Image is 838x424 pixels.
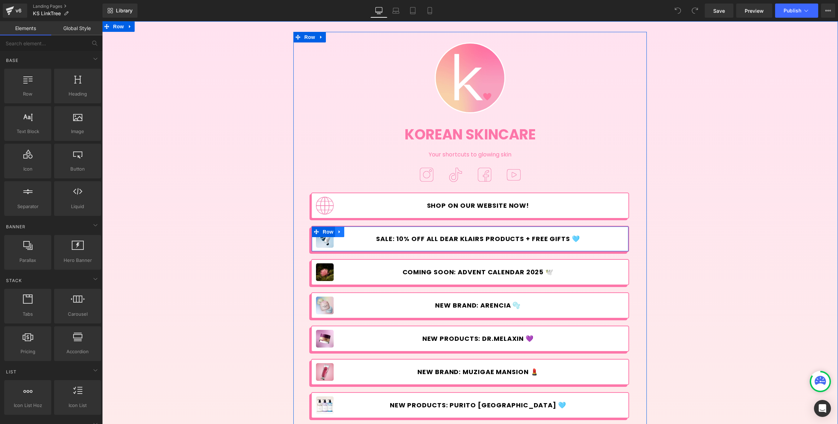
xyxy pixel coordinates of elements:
[214,176,232,193] img: Pink planet icon
[5,277,23,284] span: Stack
[745,7,764,15] span: Preview
[240,377,523,391] a: NEW PRODUCTS: PURITO [GEOGRAPHIC_DATA] 🩵
[6,257,49,264] span: Parallax
[5,223,26,230] span: Banner
[6,128,49,135] span: Text Block
[5,57,19,64] span: Base
[274,214,478,222] span: SALE: 10% OFF ALL DEAR KLAIRS PRODUCTS + FREE GIFTS 🩵
[215,11,224,21] a: Expand / Collapse
[214,375,232,393] img: Purito Seoul
[56,203,99,210] span: Liquid
[233,205,242,216] a: Expand / Collapse
[6,402,49,409] span: Icon List Hoz
[102,4,137,18] a: New Library
[51,21,102,35] a: Global Style
[784,8,801,13] span: Publish
[325,181,427,188] span: Shop on our website now!
[387,4,404,18] a: Laptop
[814,400,831,417] div: Open Intercom Messenger
[775,4,818,18] button: Publish
[56,90,99,98] span: Heading
[240,343,523,358] a: NEW BRAND: MUZIGAE MANSION 💄
[6,203,49,210] span: Separator
[240,277,523,292] a: New brand: Arencia 🫧
[200,11,215,21] span: Row
[240,177,523,192] a: Shop on our website now!
[202,103,534,124] h1: Korean Skincare
[33,4,102,9] a: Landing Pages
[6,310,49,318] span: Tabs
[219,205,233,216] span: Row
[56,310,99,318] span: Carousel
[240,243,523,258] a: COMING SOON: Advent Calendar 2025 🕊️
[56,402,99,409] span: Icon List
[333,21,403,92] img: Black K logo of Korean Skincare with a pink heart on a pink to yellow gradient
[320,314,432,321] span: New products: Dr.Melaxin 💜
[56,257,99,264] span: Hero Banner
[315,347,436,355] span: NEW BRAND: MUZIGAE MANSION 💄
[214,242,232,260] img: Advent Calendar
[3,4,27,18] a: v6
[421,4,438,18] a: Mobile
[56,348,99,355] span: Accordion
[333,280,418,288] span: New brand: Arencia 🫧
[214,209,232,227] img: Dear Klairs
[5,368,17,375] span: List
[300,247,452,255] span: COMING SOON: Advent Calendar 2025 🕊️
[33,11,61,16] span: KS LinkTree
[56,165,99,173] span: Button
[240,210,523,225] a: SALE: 10% OFF ALL DEAR KLAIRS PRODUCTS + FREE GIFTS 🩵
[370,4,387,18] a: Desktop
[116,7,133,14] span: Library
[6,90,49,98] span: Row
[214,342,232,360] img: Dear Klairs
[671,4,685,18] button: Undo
[688,4,702,18] button: Redo
[6,165,49,173] span: Icon
[56,128,99,135] span: Image
[214,275,232,293] img: Dr.Melaxin
[6,348,49,355] span: Pricing
[713,7,725,15] span: Save
[288,380,464,388] span: NEW PRODUCTS: PURITO [GEOGRAPHIC_DATA] 🩵
[240,310,523,325] a: New products: Dr.Melaxin 💜
[404,4,421,18] a: Tablet
[214,309,232,326] img: Dr.Melaxin
[736,4,772,18] a: Preview
[14,6,23,15] div: v6
[209,129,527,138] p: Your shortcuts to glowing skin
[821,4,835,18] button: More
